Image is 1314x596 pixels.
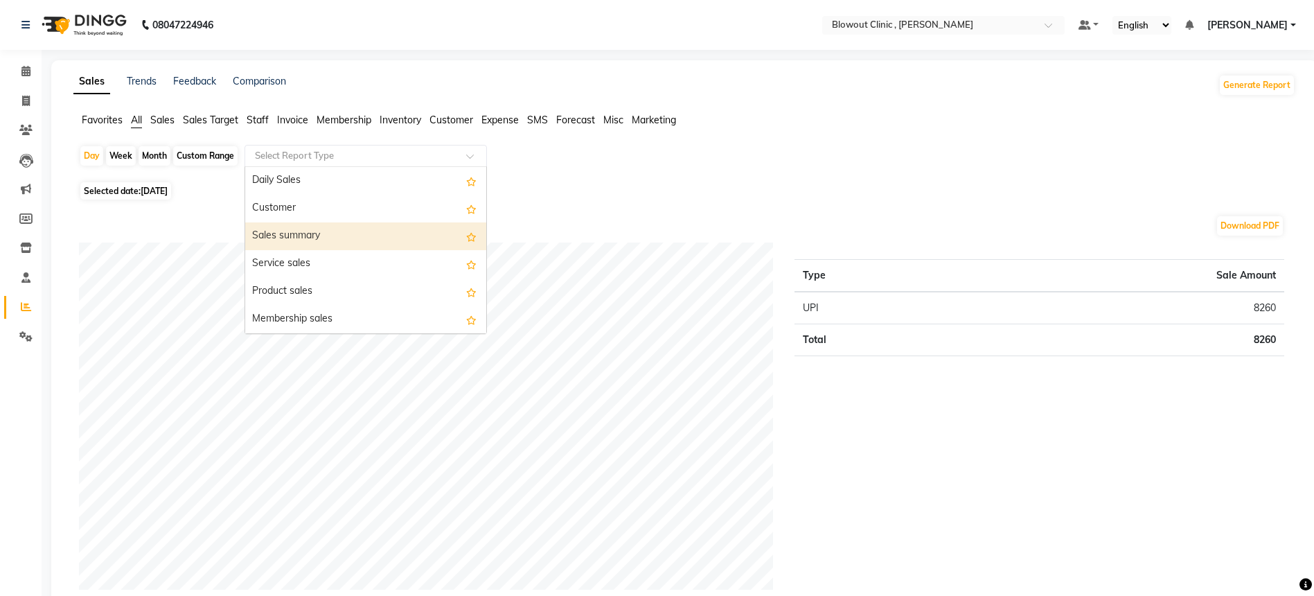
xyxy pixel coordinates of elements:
[173,75,216,87] a: Feedback
[466,228,477,245] span: Add this report to Favorites List
[80,146,103,166] div: Day
[466,200,477,217] span: Add this report to Favorites List
[73,69,110,94] a: Sales
[429,114,473,126] span: Customer
[245,250,486,278] div: Service sales
[603,114,623,126] span: Misc
[183,114,238,126] span: Sales Target
[466,311,477,328] span: Add this report to Favorites List
[173,146,238,166] div: Custom Range
[466,173,477,189] span: Add this report to Favorites List
[245,166,487,334] ng-dropdown-panel: Options list
[80,182,171,200] span: Selected date:
[233,75,286,87] a: Comparison
[106,146,136,166] div: Week
[380,114,421,126] span: Inventory
[245,195,486,222] div: Customer
[1217,216,1283,236] button: Download PDF
[152,6,213,44] b: 08047224946
[150,114,175,126] span: Sales
[82,114,123,126] span: Favorites
[245,167,486,195] div: Daily Sales
[632,114,676,126] span: Marketing
[964,292,1284,324] td: 8260
[794,260,964,292] th: Type
[245,306,486,333] div: Membership sales
[277,114,308,126] span: Invoice
[964,260,1284,292] th: Sale Amount
[1220,76,1294,95] button: Generate Report
[527,114,548,126] span: SMS
[245,278,486,306] div: Product sales
[245,222,486,250] div: Sales summary
[481,114,519,126] span: Expense
[466,283,477,300] span: Add this report to Favorites List
[964,324,1284,356] td: 8260
[466,256,477,272] span: Add this report to Favorites List
[141,186,168,196] span: [DATE]
[127,75,157,87] a: Trends
[35,6,130,44] img: logo
[1207,18,1288,33] span: [PERSON_NAME]
[317,114,371,126] span: Membership
[794,324,964,356] td: Total
[556,114,595,126] span: Forecast
[794,292,964,324] td: UPI
[247,114,269,126] span: Staff
[139,146,170,166] div: Month
[131,114,142,126] span: All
